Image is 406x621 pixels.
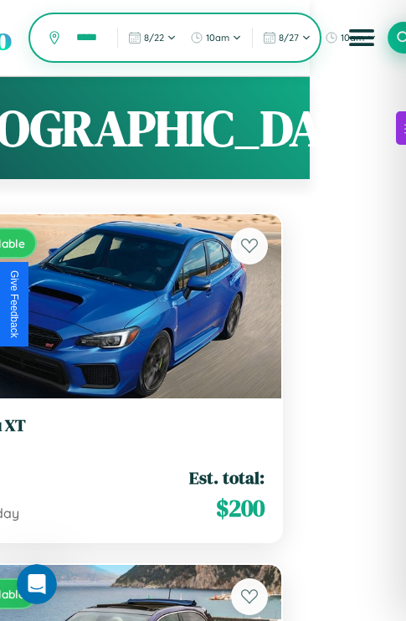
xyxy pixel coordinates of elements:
[8,270,20,338] div: Give Feedback
[189,465,265,490] span: Est. total:
[17,564,57,604] iframe: Intercom live chat
[185,28,247,48] button: 10am
[258,28,316,48] button: 8/27
[144,32,164,44] span: 8 / 22
[338,14,385,61] button: Open menu
[216,491,265,525] span: $ 200
[206,32,229,44] span: 10am
[123,28,182,48] button: 8/22
[320,28,382,48] button: 10am
[279,32,299,44] span: 8 / 27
